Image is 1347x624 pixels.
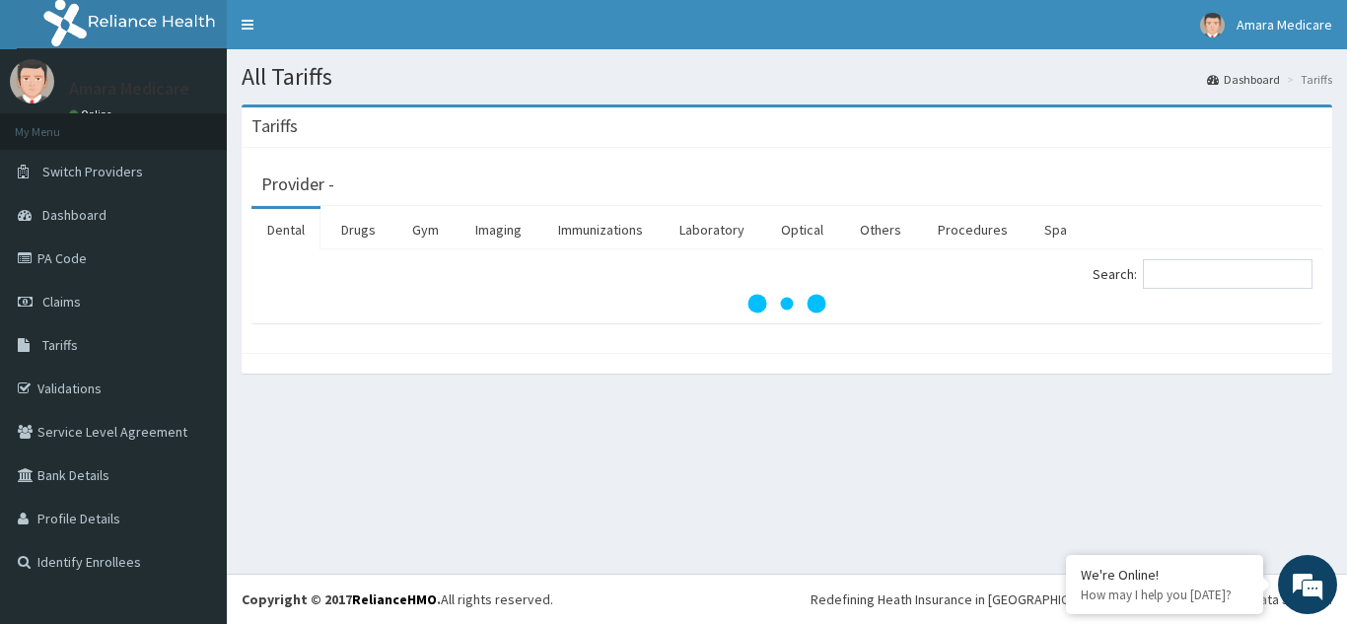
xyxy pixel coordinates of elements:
a: Dashboard [1207,71,1280,88]
h1: All Tariffs [242,64,1332,90]
span: Dashboard [42,206,106,224]
h3: Provider - [261,175,334,193]
div: Redefining Heath Insurance in [GEOGRAPHIC_DATA] using Telemedicine and Data Science! [811,589,1332,609]
a: RelianceHMO [352,590,437,608]
h3: Tariffs [251,117,298,135]
span: Tariffs [42,336,78,354]
input: Search: [1143,259,1312,289]
a: Dental [251,209,320,250]
svg: audio-loading [747,264,826,343]
a: Others [844,209,917,250]
a: Laboratory [664,209,760,250]
img: User Image [1200,13,1225,37]
footer: All rights reserved. [227,574,1347,624]
li: Tariffs [1282,71,1332,88]
div: We're Online! [1081,566,1248,584]
a: Procedures [922,209,1024,250]
p: How may I help you today? [1081,587,1248,603]
a: Optical [765,209,839,250]
span: Amara Medicare [1237,16,1332,34]
span: Switch Providers [42,163,143,180]
label: Search: [1093,259,1312,289]
a: Spa [1028,209,1083,250]
a: Immunizations [542,209,659,250]
a: Gym [396,209,455,250]
a: Online [69,107,116,121]
a: Imaging [460,209,537,250]
p: Amara Medicare [69,80,189,98]
img: User Image [10,59,54,104]
a: Drugs [325,209,391,250]
strong: Copyright © 2017 . [242,590,441,608]
span: Claims [42,293,81,311]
